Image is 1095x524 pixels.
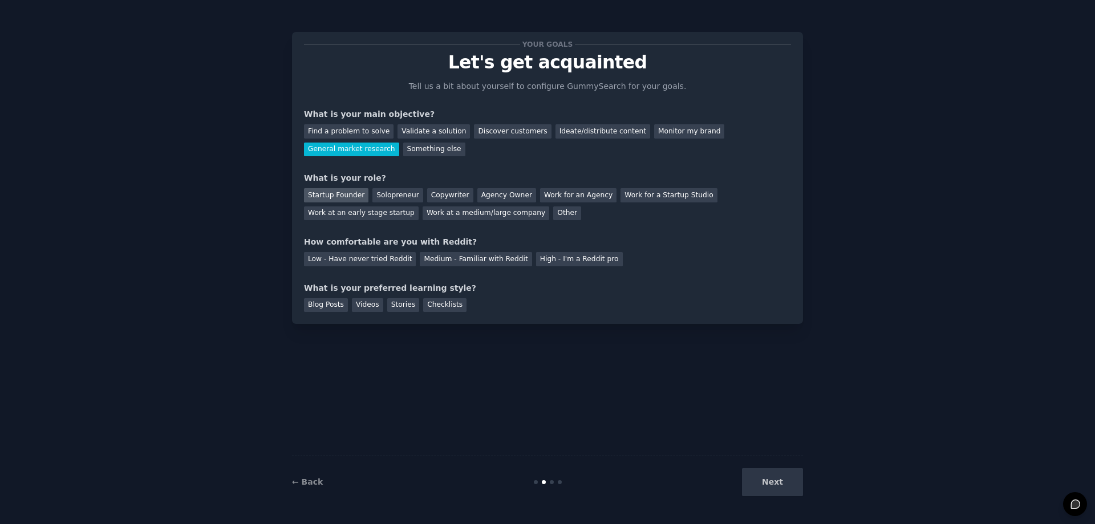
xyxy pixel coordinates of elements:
[304,206,419,221] div: Work at an early stage startup
[423,298,467,312] div: Checklists
[474,124,551,139] div: Discover customers
[304,188,368,202] div: Startup Founder
[404,80,691,92] p: Tell us a bit about yourself to configure GummySearch for your goals.
[420,252,532,266] div: Medium - Familiar with Reddit
[292,477,323,486] a: ← Back
[520,38,575,50] span: Your goals
[304,236,791,248] div: How comfortable are you with Reddit?
[540,188,617,202] div: Work for an Agency
[304,282,791,294] div: What is your preferred learning style?
[477,188,536,202] div: Agency Owner
[304,172,791,184] div: What is your role?
[304,108,791,120] div: What is your main objective?
[304,124,394,139] div: Find a problem to solve
[387,298,419,312] div: Stories
[654,124,724,139] div: Monitor my brand
[555,124,650,139] div: Ideate/distribute content
[427,188,473,202] div: Copywriter
[620,188,717,202] div: Work for a Startup Studio
[423,206,549,221] div: Work at a medium/large company
[304,252,416,266] div: Low - Have never tried Reddit
[403,143,465,157] div: Something else
[304,298,348,312] div: Blog Posts
[352,298,383,312] div: Videos
[398,124,470,139] div: Validate a solution
[372,188,423,202] div: Solopreneur
[304,52,791,72] p: Let's get acquainted
[304,143,399,157] div: General market research
[536,252,623,266] div: High - I'm a Reddit pro
[553,206,581,221] div: Other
